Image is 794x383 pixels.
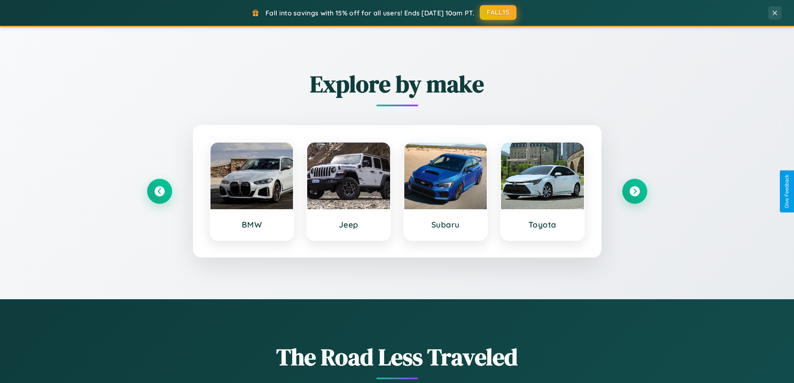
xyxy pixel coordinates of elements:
div: Give Feedback [784,175,790,208]
button: FALL15 [480,5,516,20]
h2: Explore by make [147,68,647,100]
h3: Toyota [509,220,576,230]
h1: The Road Less Traveled [147,341,647,373]
h3: Jeep [316,220,382,230]
span: Fall into savings with 15% off for all users! Ends [DATE] 10am PT. [266,9,474,17]
h3: Subaru [413,220,479,230]
h3: BMW [219,220,285,230]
